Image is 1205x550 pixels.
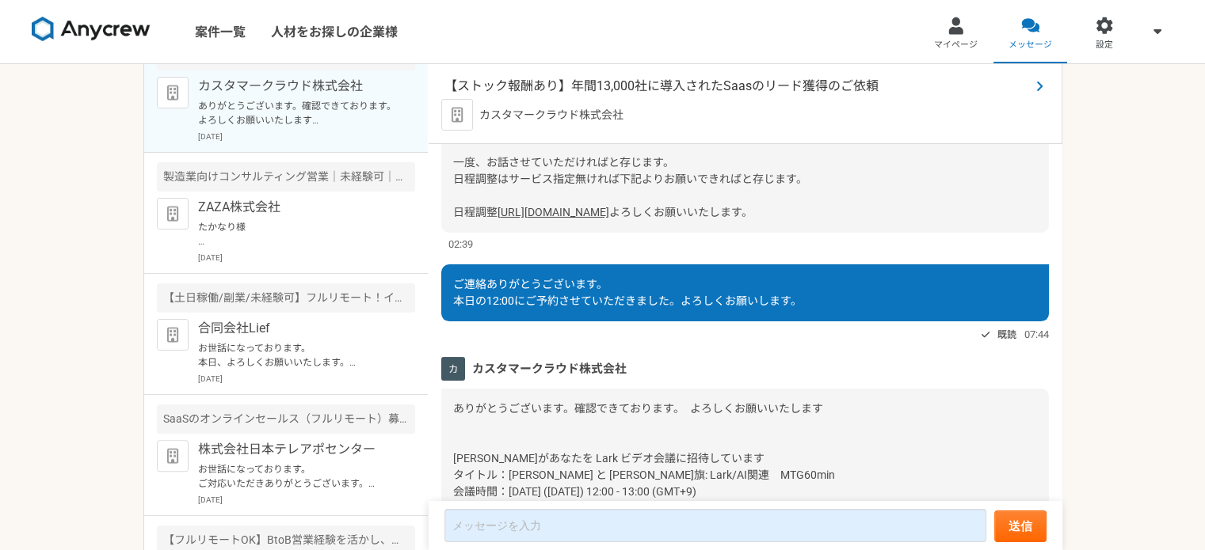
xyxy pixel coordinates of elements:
span: 【ストック報酬あり】年間13,000社に導入されたSaasのリード獲得のご依頼 [444,77,1030,96]
button: 送信 [994,510,1047,542]
p: お世話になっております。 本日、よろしくお願いいたします。 お返事できていなく、申し訳ございませんでした。。。 [198,341,394,370]
p: [DATE] [198,252,415,264]
span: カスタマークラウド株式会社 [472,360,627,377]
div: SaaSのオンラインセールス（フルリモート）募集 [157,404,415,434]
p: [DATE] [198,373,415,385]
span: よろしくお願いいたします。 [609,206,753,218]
p: ZAZA株式会社 [198,198,394,217]
p: [DATE] [198,131,415,142]
span: メッセージ [1009,39,1052,51]
p: カスタマークラウド株式会社 [198,77,394,96]
img: default_org_logo-42cde973f59100197ec2c8e796e4974ac8490bb5b08a0eb061ff975e4574aa76.png [157,319,189,351]
img: default_org_logo-42cde973f59100197ec2c8e796e4974ac8490bb5b08a0eb061ff975e4574aa76.png [157,198,189,229]
div: 【土日稼働/副業/未経験可】フルリモート！インサイドセールス募集（長期案件） [157,283,415,313]
span: ありがとうございます。確認できております。 よろしくお願いいたします [PERSON_NAME]があなたを Lark ビデオ会議に招待しています タイトル：[PERSON_NAME] と [PE... [453,402,835,531]
div: 製造業向けコンサルティング営業｜未経験可｜法人営業としてキャリアアップしたい方 [157,162,415,192]
p: たかなり様 お世話になっております。 ZAZA株式会社の[PERSON_NAME]と申します。 この度は弊社からのスカウトをご確認いただきありがとうございます。 過去経緯を知らず、ご連絡を差し上... [198,220,394,248]
p: 合同会社Lief [198,319,394,338]
span: 02:39 [448,237,473,252]
img: default_org_logo-42cde973f59100197ec2c8e796e4974ac8490bb5b08a0eb061ff975e4574aa76.png [157,440,189,472]
p: ありがとうございます。確認できております。 よろしくお願いいたします [PERSON_NAME]があなたを Lark ビデオ会議に招待しています タイトル：[PERSON_NAME] と [PE... [198,99,394,127]
span: マイページ [934,39,978,51]
span: 本サービスの運用が慣れておらず、ご連絡滞っておりました。大変申し訳ございません。 一度、お話させていただければと存じます。 日程調整はサービス指定無ければ下記よりお願いできればと存じます。 日程調整 [453,123,895,218]
p: [DATE] [198,494,415,506]
img: 8DqYSo04kwAAAAASUVORK5CYII= [32,17,151,42]
span: ご連絡ありがとうございます。 本日の12:00にご予約させていただきました。よろしくお願いします。 [453,278,802,307]
p: カスタマークラウド株式会社 [479,107,623,123]
img: default_org_logo-42cde973f59100197ec2c8e796e4974ac8490bb5b08a0eb061ff975e4574aa76.png [441,99,473,131]
img: unnamed.png [441,357,465,381]
span: 設定 [1096,39,1113,51]
p: お世話になっております。 ご対応いただきありがとうございます。 引き続き、どうぞよろしくお願いいたします。 [198,462,394,491]
a: [URL][DOMAIN_NAME] [498,206,609,218]
p: 株式会社日本テレアポセンター [198,440,394,459]
span: 既読 [997,325,1016,344]
span: 07:44 [1024,327,1049,342]
img: default_org_logo-42cde973f59100197ec2c8e796e4974ac8490bb5b08a0eb061ff975e4574aa76.png [157,77,189,108]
